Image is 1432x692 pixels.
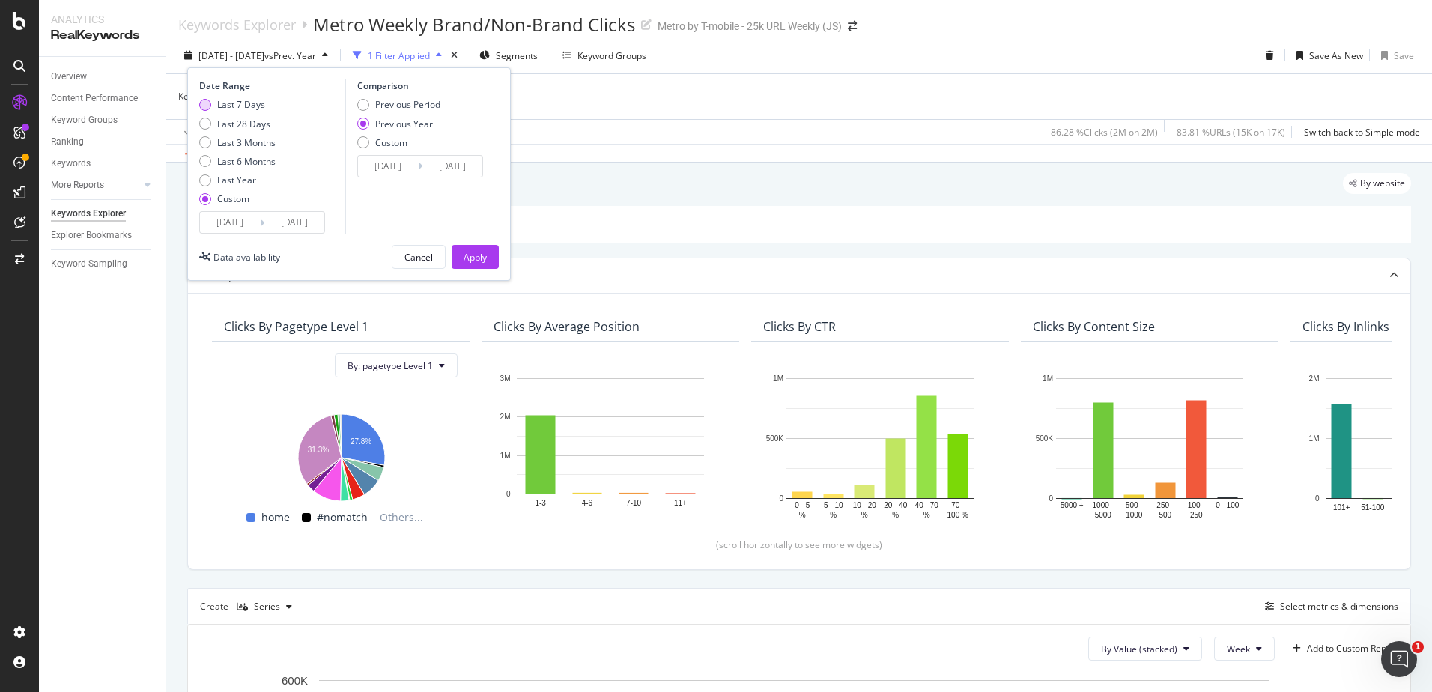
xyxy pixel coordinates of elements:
[861,511,868,519] text: %
[51,206,126,222] div: Keywords Explorer
[1298,120,1420,144] button: Switch back to Simple mode
[951,501,964,509] text: 70 -
[1307,644,1398,653] div: Add to Custom Report
[51,156,91,172] div: Keywords
[217,118,270,130] div: Last 28 Days
[51,134,84,150] div: Ranking
[1302,319,1389,334] div: Clicks By Inlinks
[51,69,87,85] div: Overview
[582,498,593,506] text: 4-6
[763,319,836,334] div: Clicks By CTR
[368,49,430,62] div: 1 Filter Applied
[217,192,249,205] div: Custom
[51,177,140,193] a: More Reports
[1159,511,1171,519] text: 500
[848,21,857,31] div: arrow-right-arrow-left
[853,501,877,509] text: 10 - 20
[1304,126,1420,139] div: Switch back to Simple mode
[375,118,433,130] div: Previous Year
[500,374,511,383] text: 3M
[496,49,538,62] span: Segments
[464,251,487,264] div: Apply
[51,91,155,106] a: Content Performance
[1036,434,1054,443] text: 500K
[1156,501,1174,509] text: 250 -
[1126,501,1143,509] text: 500 -
[51,206,155,222] a: Keywords Explorer
[1177,126,1285,139] div: 83.81 % URLs ( 15K on 17K )
[1214,637,1275,661] button: Week
[1049,494,1053,503] text: 0
[1101,643,1177,655] span: By Value (stacked)
[51,156,155,172] a: Keywords
[224,407,458,503] svg: A chart.
[206,538,1392,551] div: (scroll horizontally to see more widgets)
[199,98,276,111] div: Last 7 Days
[1051,126,1158,139] div: 86.28 % Clicks ( 2M on 2M )
[556,43,652,67] button: Keyword Groups
[178,16,296,33] a: Keywords Explorer
[178,90,214,103] span: Keyword
[1361,503,1385,511] text: 51-100
[217,98,265,111] div: Last 7 Days
[1190,511,1203,519] text: 250
[1375,43,1414,67] button: Save
[51,69,155,85] a: Overview
[351,437,371,445] text: 27.8%
[200,595,298,619] div: Create
[674,498,687,506] text: 11+
[313,12,635,37] div: Metro Weekly Brand/Non-Brand Clicks
[763,371,997,521] svg: A chart.
[199,118,276,130] div: Last 28 Days
[282,674,308,687] text: 600K
[452,245,499,269] button: Apply
[1333,503,1350,511] text: 101+
[1287,637,1398,661] button: Add to Custom Report
[404,251,433,264] div: Cancel
[1033,319,1155,334] div: Clicks By Content Size
[51,27,154,44] div: RealKeywords
[494,319,640,334] div: Clicks By Average Position
[1033,371,1266,521] svg: A chart.
[357,98,440,111] div: Previous Period
[577,49,646,62] div: Keyword Groups
[51,256,127,272] div: Keyword Sampling
[317,509,368,526] span: #nomatch
[375,98,440,111] div: Previous Period
[217,136,276,149] div: Last 3 Months
[51,112,118,128] div: Keyword Groups
[1061,501,1084,509] text: 5000 +
[357,136,440,149] div: Custom
[51,134,155,150] a: Ranking
[264,49,316,62] span: vs Prev. Year
[264,212,324,233] input: End Date
[1394,49,1414,62] div: Save
[231,595,298,619] button: Series
[1227,643,1250,655] span: Week
[1309,49,1363,62] div: Save As New
[473,43,544,67] button: Segments
[947,511,968,519] text: 100 %
[348,359,433,372] span: By: pagetype Level 1
[1412,641,1424,653] span: 1
[1093,501,1114,509] text: 1000 -
[51,228,155,243] a: Explorer Bookmarks
[1216,501,1240,509] text: 0 - 100
[1290,43,1363,67] button: Save As New
[199,192,276,205] div: Custom
[357,79,488,92] div: Comparison
[884,501,908,509] text: 20 - 40
[392,245,446,269] button: Cancel
[217,155,276,168] div: Last 6 Months
[422,156,482,177] input: End Date
[1088,637,1202,661] button: By Value (stacked)
[254,602,280,611] div: Series
[1315,494,1320,503] text: 0
[500,451,511,459] text: 1M
[500,413,511,421] text: 2M
[1343,173,1411,194] div: legacy label
[1280,600,1398,613] div: Select metrics & dimensions
[1309,434,1320,443] text: 1M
